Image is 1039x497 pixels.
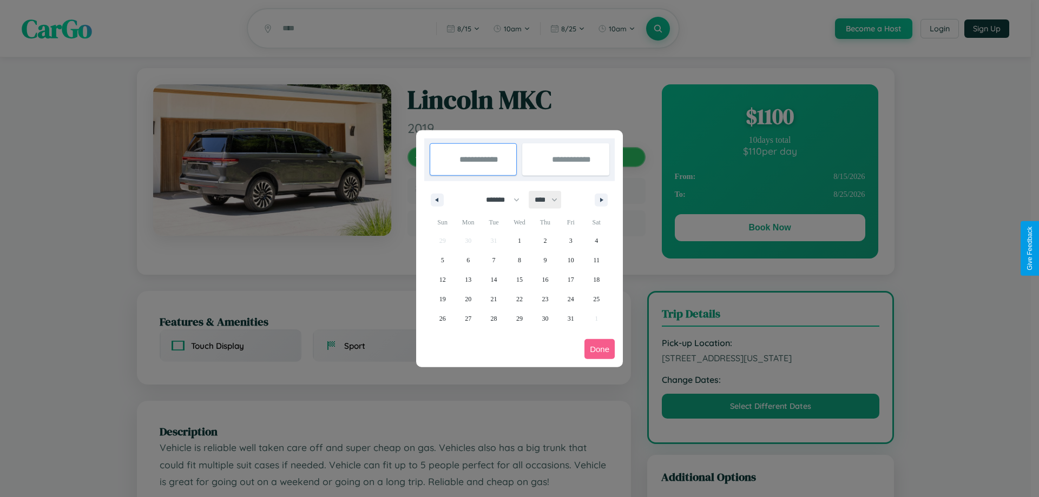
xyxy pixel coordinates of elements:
span: 4 [595,231,598,250]
span: 2 [543,231,547,250]
button: 23 [532,289,558,309]
span: Sat [584,214,609,231]
button: 5 [430,250,455,270]
span: 9 [543,250,547,270]
span: 31 [568,309,574,328]
span: 1 [518,231,521,250]
button: 11 [584,250,609,270]
span: 5 [441,250,444,270]
button: 9 [532,250,558,270]
button: Done [584,339,615,359]
span: 8 [518,250,521,270]
span: 17 [568,270,574,289]
span: Sun [430,214,455,231]
button: 6 [455,250,481,270]
span: 3 [569,231,573,250]
button: 18 [584,270,609,289]
button: 16 [532,270,558,289]
span: 21 [491,289,497,309]
button: 31 [558,309,583,328]
span: 20 [465,289,471,309]
span: 25 [593,289,600,309]
button: 27 [455,309,481,328]
button: 29 [507,309,532,328]
span: 26 [439,309,446,328]
span: 10 [568,250,574,270]
button: 25 [584,289,609,309]
div: Give Feedback [1026,227,1034,270]
button: 21 [481,289,507,309]
span: 7 [492,250,496,270]
span: 15 [516,270,523,289]
span: 30 [542,309,548,328]
span: Wed [507,214,532,231]
button: 19 [430,289,455,309]
button: 22 [507,289,532,309]
span: 14 [491,270,497,289]
span: 6 [466,250,470,270]
span: 18 [593,270,600,289]
button: 28 [481,309,507,328]
button: 15 [507,270,532,289]
button: 12 [430,270,455,289]
button: 3 [558,231,583,250]
span: 12 [439,270,446,289]
span: 22 [516,289,523,309]
span: 27 [465,309,471,328]
button: 24 [558,289,583,309]
button: 26 [430,309,455,328]
button: 10 [558,250,583,270]
span: Fri [558,214,583,231]
button: 1 [507,231,532,250]
button: 2 [532,231,558,250]
span: Mon [455,214,481,231]
span: 29 [516,309,523,328]
button: 4 [584,231,609,250]
span: Tue [481,214,507,231]
button: 13 [455,270,481,289]
button: 7 [481,250,507,270]
button: 30 [532,309,558,328]
button: 20 [455,289,481,309]
span: 13 [465,270,471,289]
span: 23 [542,289,548,309]
span: 24 [568,289,574,309]
span: Thu [532,214,558,231]
span: 19 [439,289,446,309]
button: 14 [481,270,507,289]
button: 17 [558,270,583,289]
span: 16 [542,270,548,289]
span: 28 [491,309,497,328]
span: 11 [593,250,600,270]
button: 8 [507,250,532,270]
